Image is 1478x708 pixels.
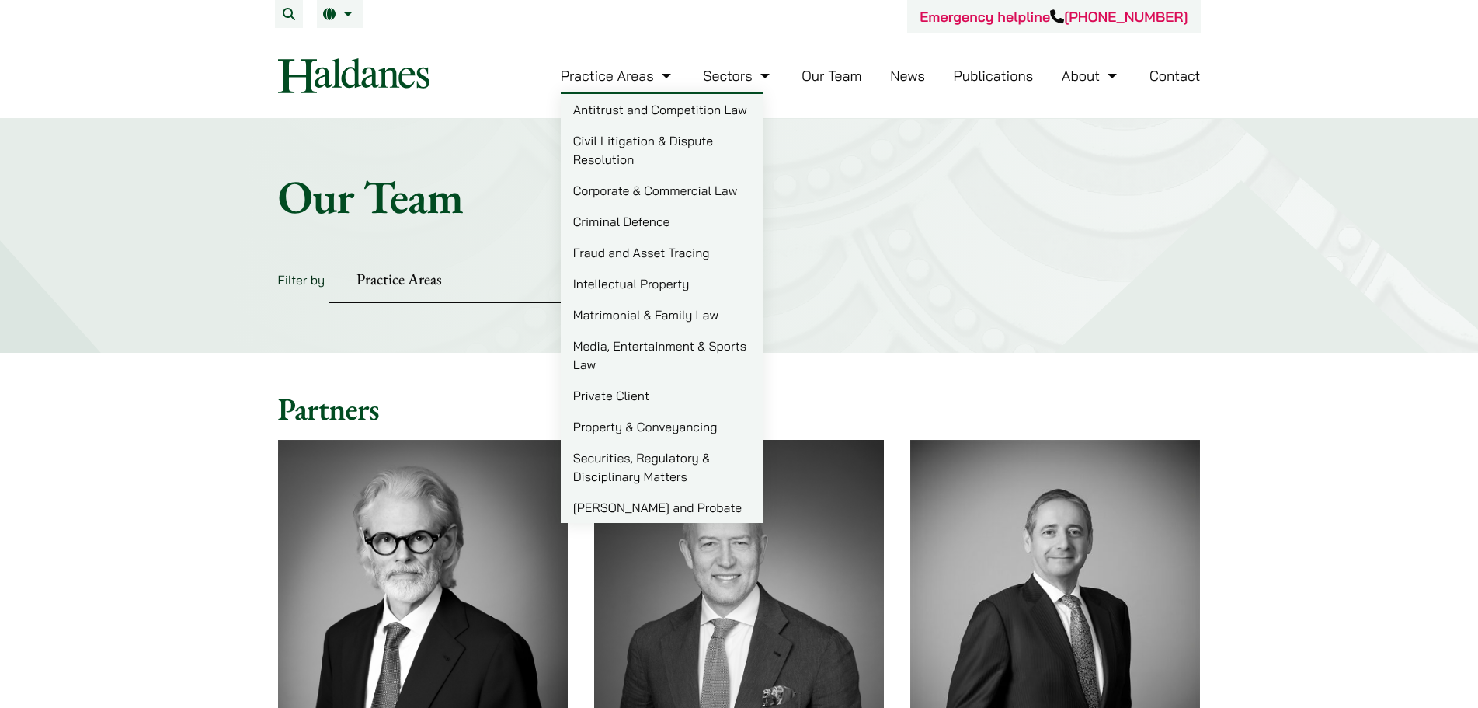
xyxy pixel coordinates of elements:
[561,175,763,206] a: Corporate & Commercial Law
[802,67,861,85] a: Our Team
[561,411,763,442] a: Property & Conveyancing
[1149,67,1201,85] a: Contact
[1062,67,1121,85] a: About
[561,299,763,330] a: Matrimonial & Family Law
[561,442,763,492] a: Securities, Regulatory & Disciplinary Matters
[561,94,763,125] a: Antitrust and Competition Law
[278,169,1201,225] h1: Our Team
[278,272,325,288] label: Filter by
[561,268,763,299] a: Intellectual Property
[890,67,925,85] a: News
[703,67,773,85] a: Sectors
[561,380,763,411] a: Private Client
[561,330,763,380] a: Media, Entertainment & Sports Law
[561,237,763,268] a: Fraud and Asset Tracing
[561,206,763,237] a: Criminal Defence
[278,58,429,93] img: Logo of Haldanes
[561,492,763,523] a: [PERSON_NAME] and Probate
[323,8,356,20] a: EN
[278,390,1201,427] h2: Partners
[561,67,675,85] a: Practice Areas
[920,8,1188,26] a: Emergency helpline[PHONE_NUMBER]
[954,67,1034,85] a: Publications
[561,125,763,175] a: Civil Litigation & Dispute Resolution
